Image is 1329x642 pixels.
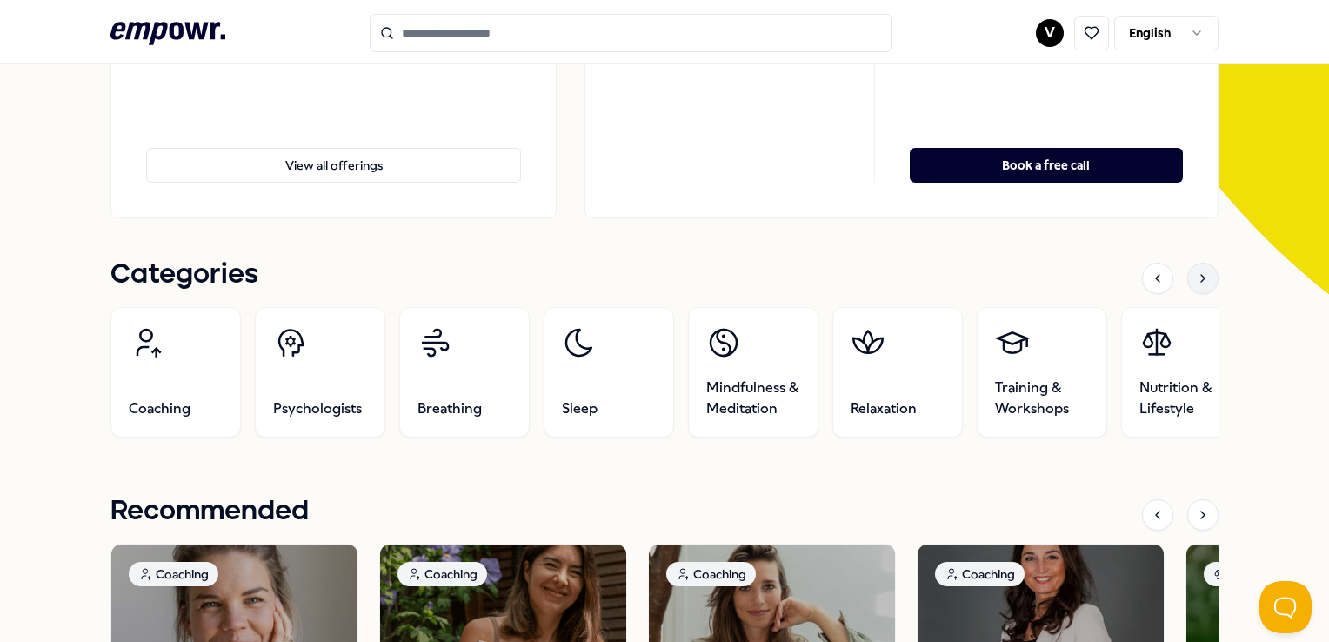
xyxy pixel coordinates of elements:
div: Coaching [129,562,218,586]
span: Mindfulness & Meditation [706,378,800,419]
a: Relaxation [832,307,963,438]
a: Coaching [110,307,241,438]
div: Coaching [666,562,756,586]
iframe: Help Scout Beacon - Open [1259,581,1312,633]
span: Coaching [129,398,190,419]
input: Search for products, categories or subcategories [370,14,892,52]
a: Nutrition & Lifestyle [1121,307,1252,438]
span: Training & Workshops [995,378,1089,419]
button: Book a free call [910,148,1183,183]
h1: Recommended [110,490,309,533]
a: Sleep [544,307,674,438]
a: View all offerings [146,120,521,183]
a: Training & Workshops [977,307,1107,438]
button: V [1036,19,1064,47]
span: Breathing [417,398,482,419]
div: Coaching [397,562,487,586]
button: View all offerings [146,148,521,183]
span: Relaxation [851,398,917,419]
a: Breathing [399,307,530,438]
div: Coaching [935,562,1025,586]
h1: Categories [110,253,258,297]
span: Psychologists [273,398,362,419]
a: Psychologists [255,307,385,438]
span: Sleep [562,398,598,419]
a: Mindfulness & Meditation [688,307,818,438]
span: Nutrition & Lifestyle [1139,378,1233,419]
